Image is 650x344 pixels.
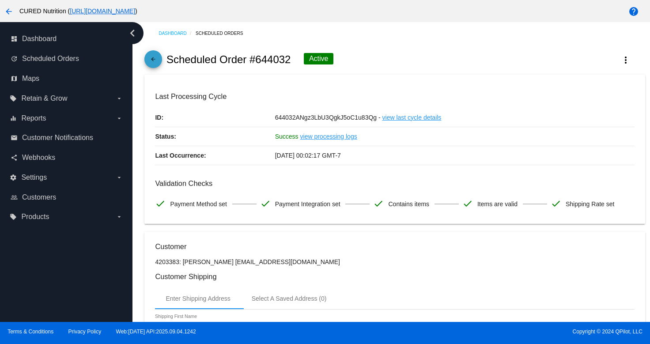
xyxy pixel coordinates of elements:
a: Web:[DATE] API:2025.09.04.1242 [116,329,196,335]
mat-icon: check [462,198,473,209]
i: email [11,134,18,141]
a: map Maps [11,72,123,86]
i: arrow_drop_down [116,95,123,102]
h3: Validation Checks [155,179,634,188]
p: 4203383: [PERSON_NAME] [EMAIL_ADDRESS][DOMAIN_NAME] [155,258,634,265]
span: Contains items [388,195,429,213]
mat-icon: check [155,198,166,209]
a: [URL][DOMAIN_NAME] [70,8,135,15]
mat-icon: check [373,198,384,209]
i: local_offer [10,95,17,102]
p: Status: [155,127,275,146]
span: 644032ANgz3LbU3QgkJ5oC1u83Qg - [275,114,381,121]
a: Scheduled Orders [196,26,251,40]
a: dashboard Dashboard [11,32,123,46]
i: arrow_drop_down [116,213,123,220]
i: share [11,154,18,161]
a: view processing logs [300,127,357,146]
a: people_outline Customers [11,190,123,204]
a: email Customer Notifications [11,131,123,145]
span: [DATE] 00:02:17 GMT-7 [275,152,341,159]
i: dashboard [11,35,18,42]
h3: Customer [155,242,634,251]
a: update Scheduled Orders [11,52,123,66]
mat-icon: help [628,6,639,17]
h3: Last Processing Cycle [155,92,634,101]
i: equalizer [10,115,17,122]
span: Scheduled Orders [22,55,79,63]
span: Dashboard [22,35,57,43]
i: arrow_drop_down [116,174,123,181]
i: people_outline [11,194,18,201]
span: Settings [21,174,47,181]
div: Select A Saved Address (0) [252,295,327,302]
mat-icon: arrow_back [4,6,14,17]
mat-icon: check [260,198,271,209]
span: Customers [22,193,56,201]
a: view last cycle details [382,108,442,127]
a: Dashboard [159,26,196,40]
span: Products [21,213,49,221]
span: Reports [21,114,46,122]
p: Last Occurrence: [155,146,275,165]
div: Enter Shipping Address [166,295,230,302]
span: Webhooks [22,154,55,162]
h3: Customer Shipping [155,272,634,281]
a: Privacy Policy [68,329,102,335]
span: Payment Method set [170,195,227,213]
i: arrow_drop_down [116,115,123,122]
span: Shipping Rate set [566,195,615,213]
div: Active [304,53,334,64]
h2: Scheduled Order #644032 [166,53,291,66]
i: local_offer [10,213,17,220]
a: Terms & Conditions [8,329,53,335]
span: Payment Integration set [275,195,340,213]
i: settings [10,174,17,181]
mat-icon: check [551,198,561,209]
p: ID: [155,108,275,127]
span: Customer Notifications [22,134,93,142]
i: update [11,55,18,62]
i: chevron_left [125,26,140,40]
a: share Webhooks [11,151,123,165]
span: Retain & Grow [21,95,67,102]
span: Maps [22,75,39,83]
span: Copyright © 2024 QPilot, LLC [333,329,642,335]
input: Shipping First Name [155,322,234,329]
span: Success [275,133,299,140]
span: Items are valid [477,195,518,213]
mat-icon: more_vert [620,55,631,65]
mat-icon: arrow_back [148,56,159,67]
i: map [11,75,18,82]
span: CURED Nutrition ( ) [19,8,137,15]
